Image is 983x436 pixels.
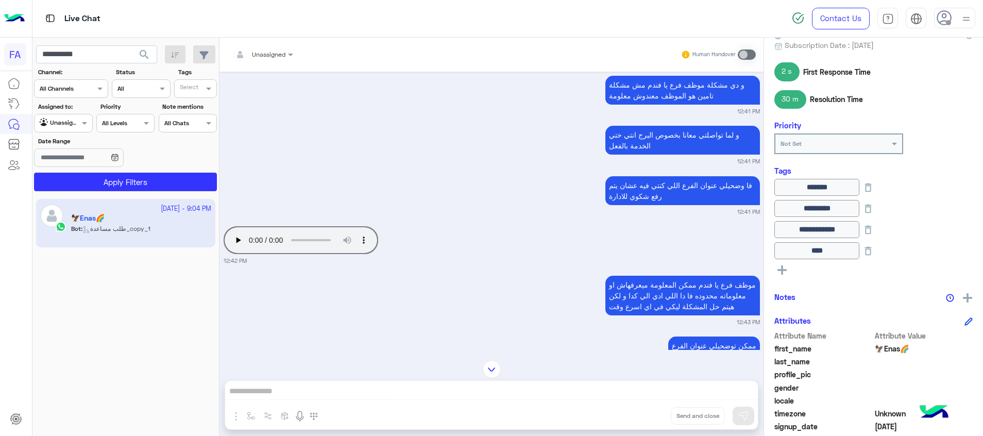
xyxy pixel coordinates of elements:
[737,157,760,165] small: 12:41 PM
[963,293,972,303] img: add
[774,369,873,380] span: profile_pic
[774,395,873,406] span: locale
[178,68,216,77] label: Tags
[737,318,760,326] small: 12:43 PM
[875,421,973,432] span: 2025-02-04T12:28:36.075Z
[916,395,952,431] img: hulul-logo.png
[38,68,107,77] label: Channel:
[774,166,973,175] h6: Tags
[34,173,217,191] button: Apply Filters
[692,51,736,59] small: Human Handover
[605,176,760,205] p: 15/4/2025, 12:41 PM
[774,62,800,81] span: 2 s
[252,51,285,58] span: Unassigned
[224,257,247,265] small: 12:42 PM
[774,330,873,341] span: Attribute Name
[875,408,973,419] span: Unknown
[44,12,57,25] img: tab
[803,66,871,77] span: First Response Time
[785,40,874,51] span: Subscription Date : [DATE]
[774,292,795,301] h6: Notes
[774,90,806,109] span: 30 m
[605,76,760,105] p: 15/4/2025, 12:41 PM
[38,102,91,111] label: Assigned to:
[116,68,169,77] label: Status
[737,208,760,216] small: 12:41 PM
[875,382,973,393] span: null
[774,421,873,432] span: signup_date
[774,382,873,393] span: gender
[774,408,873,419] span: timezone
[605,276,760,315] p: 15/4/2025, 12:43 PM
[774,343,873,354] span: first_name
[875,395,973,406] span: null
[774,121,801,130] h6: Priority
[100,102,154,111] label: Priority
[64,12,100,26] p: Live Chat
[671,407,725,425] button: Send and close
[882,13,894,25] img: tab
[605,126,760,155] p: 15/4/2025, 12:41 PM
[875,330,973,341] span: Attribute Value
[774,356,873,367] span: last_name
[810,94,863,105] span: Resolution Time
[946,294,954,302] img: notes
[38,137,154,146] label: Date Range
[910,13,922,25] img: tab
[4,8,25,29] img: Logo
[132,45,157,68] button: search
[162,102,215,111] label: Note mentions
[792,12,804,24] img: spinner
[812,8,870,29] a: Contact Us
[877,8,898,29] a: tab
[138,48,150,61] span: search
[483,360,501,378] img: scroll
[4,43,26,65] div: FA
[737,107,760,115] small: 12:41 PM
[668,337,760,355] p: 15/4/2025, 12:47 PM
[960,12,973,25] img: profile
[774,316,811,325] h6: Attributes
[224,226,378,254] audio: Your browser does not support the audio tag.
[875,343,973,354] span: 🦅Enas🌈
[178,82,198,94] div: Select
